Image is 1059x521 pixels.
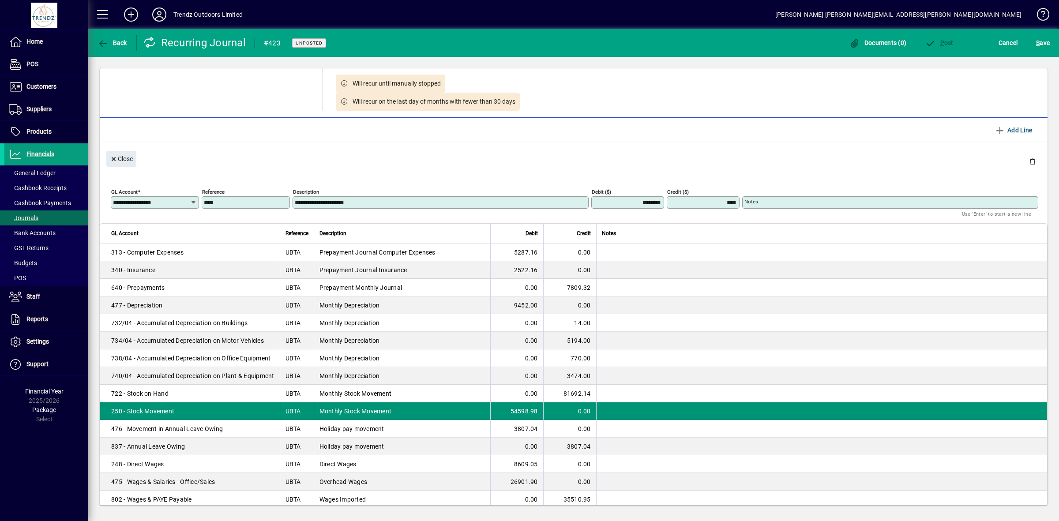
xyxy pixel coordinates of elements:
[4,331,88,353] a: Settings
[111,371,274,380] span: 740/04 - Accumulated Depreciation on Plant & Equipment
[4,286,88,308] a: Staff
[264,36,281,50] div: #423
[4,195,88,210] a: Cashbook Payments
[202,189,225,195] mat-label: Reference
[490,473,543,491] td: 26901.90
[4,308,88,330] a: Reports
[111,460,164,469] span: 248 - Direct Wages
[490,367,543,385] td: 0.00
[490,349,543,367] td: 0.00
[280,385,314,402] td: UBTA
[95,35,129,51] button: Back
[999,36,1018,50] span: Cancel
[1030,2,1048,30] a: Knowledge Base
[111,442,185,451] span: 837 - Annual Leave Owing
[4,180,88,195] a: Cashbook Receipts
[314,367,490,385] td: Monthly Depreciation
[32,406,56,413] span: Package
[962,209,1031,219] mat-hint: Use 'Enter' to start a new line
[995,123,1033,137] span: Add Line
[173,7,243,22] div: Trendz Outdoors Limited
[543,244,596,261] td: 0.00
[4,270,88,285] a: POS
[26,315,48,322] span: Reports
[4,121,88,143] a: Products
[285,229,308,238] span: Reference
[543,314,596,332] td: 14.00
[26,105,52,112] span: Suppliers
[490,314,543,332] td: 0.00
[849,39,906,46] span: Documents (0)
[110,152,133,166] span: Close
[526,229,538,238] span: Debit
[1036,39,1040,46] span: S
[577,229,591,238] span: Credit
[490,438,543,455] td: 0.00
[9,214,38,221] span: Journals
[543,296,596,314] td: 0.00
[280,261,314,279] td: UBTA
[925,39,954,46] span: ost
[143,36,246,50] div: Recurring Journal
[314,402,490,420] td: Monthly Stock Movement
[26,83,56,90] span: Customers
[280,402,314,420] td: UBTA
[98,39,127,46] span: Back
[280,491,314,508] td: UBTA
[4,240,88,255] a: GST Returns
[4,225,88,240] a: Bank Accounts
[296,40,323,46] span: Unposted
[280,438,314,455] td: UBTA
[490,261,543,279] td: 2522.16
[353,97,515,106] span: Will recur on the last day of months with fewer than 30 days
[490,279,543,296] td: 0.00
[4,31,88,53] a: Home
[280,420,314,438] td: UBTA
[490,296,543,314] td: 9452.00
[9,244,49,251] span: GST Returns
[314,244,490,261] td: Prepayment Journal Computer Expenses
[543,261,596,279] td: 0.00
[111,319,248,327] span: 732/04 - Accumulated Depreciation on Buildings
[26,293,40,300] span: Staff
[280,279,314,296] td: UBTA
[490,491,543,508] td: 0.00
[280,473,314,491] td: UBTA
[280,332,314,349] td: UBTA
[26,360,49,367] span: Support
[543,491,596,508] td: 35510.95
[1022,151,1043,172] button: Delete
[280,349,314,367] td: UBTA
[314,385,490,402] td: Monthly Stock Movement
[26,38,43,45] span: Home
[490,402,543,420] td: 54598.98
[26,338,49,345] span: Settings
[314,473,490,491] td: Overhead Wages
[26,60,38,67] span: POS
[314,332,490,349] td: Monthly Depreciation
[111,301,163,310] span: 477 - Depreciation
[111,189,138,195] mat-label: GL Account
[314,279,490,296] td: Prepayment Monthly Journal
[293,189,319,195] mat-label: Description
[543,420,596,438] td: 0.00
[314,438,490,455] td: Holiday pay movement
[1036,36,1050,50] span: ave
[4,210,88,225] a: Journals
[940,39,944,46] span: P
[490,455,543,473] td: 8609.05
[490,420,543,438] td: 3807.04
[543,385,596,402] td: 81692.14
[775,7,1021,22] div: [PERSON_NAME] [PERSON_NAME][EMAIL_ADDRESS][PERSON_NAME][DOMAIN_NAME]
[111,354,270,363] span: 738/04 - Accumulated Depreciation on Office Equipment
[111,229,139,238] span: GL Account
[4,165,88,180] a: General Ledger
[314,261,490,279] td: Prepayment Journal Insurance
[1034,35,1052,51] button: Save
[25,388,64,395] span: Financial Year
[145,7,173,22] button: Profile
[319,229,346,238] span: Description
[4,98,88,120] a: Suppliers
[111,495,192,504] span: 802 - Wages & PAYE Payable
[9,199,71,206] span: Cashbook Payments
